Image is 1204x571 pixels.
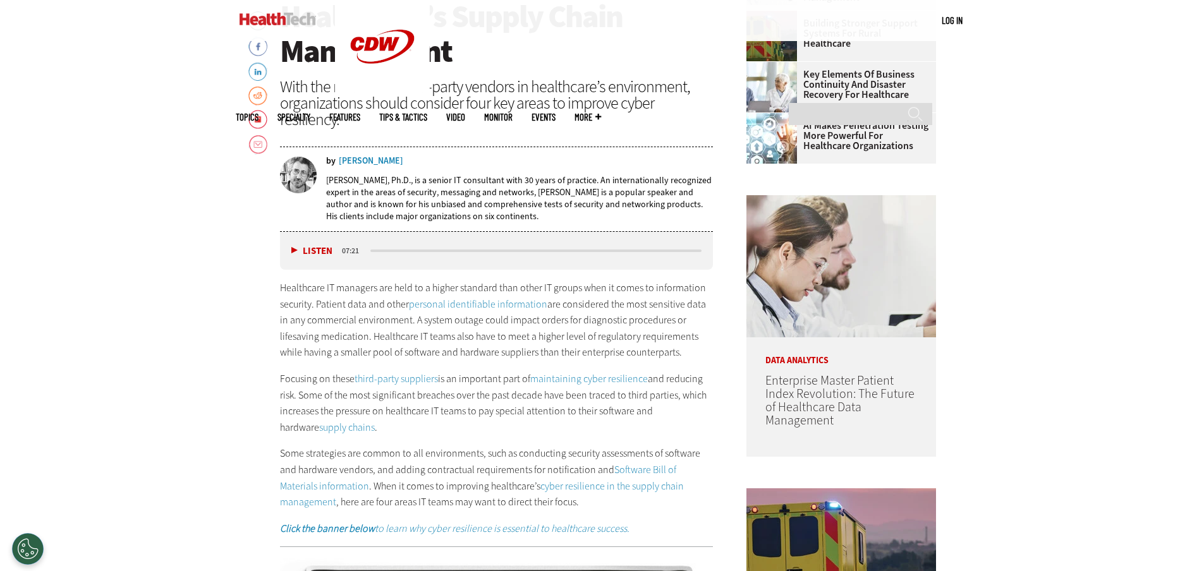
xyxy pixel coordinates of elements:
[12,533,44,565] button: Open Preferences
[942,14,963,27] div: User menu
[277,112,310,122] span: Specialty
[339,157,403,165] a: [PERSON_NAME]
[280,463,676,493] a: Software Bill of Materials information
[375,522,629,535] em: to learn why cyber resilience is essential to healthcare success.
[280,522,629,535] a: Click the banner belowto learn why cyber resilience is essential to healthcare success.
[746,121,928,151] a: AI Makes Penetration Testing More Powerful for Healthcare Organizations
[446,112,465,122] a: Video
[280,445,714,510] p: Some strategies are common to all environments, such as conducting security assessments of softwa...
[280,280,714,361] p: Healthcare IT managers are held to a higher standard than other IT groups when it comes to inform...
[335,83,430,97] a: CDW
[236,112,258,122] span: Topics
[291,246,332,256] button: Listen
[280,371,714,435] p: Focusing on these is an important part of and reducing risk. Some of the most significant breache...
[329,112,360,122] a: Features
[409,298,547,311] a: personal identifiable information
[12,533,44,565] div: Cookies Settings
[942,15,963,26] a: Log in
[746,113,797,164] img: Healthcare and hacking concept
[280,157,317,193] img: Joel Snyder
[379,112,427,122] a: Tips & Tactics
[280,232,714,270] div: media player
[530,372,648,385] a: maintaining cyber resilience
[532,112,556,122] a: Events
[355,372,438,385] a: third-party suppliers
[326,174,714,222] p: [PERSON_NAME], Ph.D., is a senior IT consultant with 30 years of practice. An internationally rec...
[575,112,601,122] span: More
[319,421,375,434] a: supply chains
[746,337,936,365] p: Data Analytics
[746,113,803,123] a: Healthcare and hacking concept
[340,245,368,256] div: duration
[326,157,336,165] span: by
[240,13,316,25] img: Home
[765,372,915,429] a: Enterprise Master Patient Index Revolution: The Future of Healthcare Data Management
[746,195,936,337] img: medical researchers look at data on desktop monitor
[280,522,375,535] em: Click the banner below
[484,112,513,122] a: MonITor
